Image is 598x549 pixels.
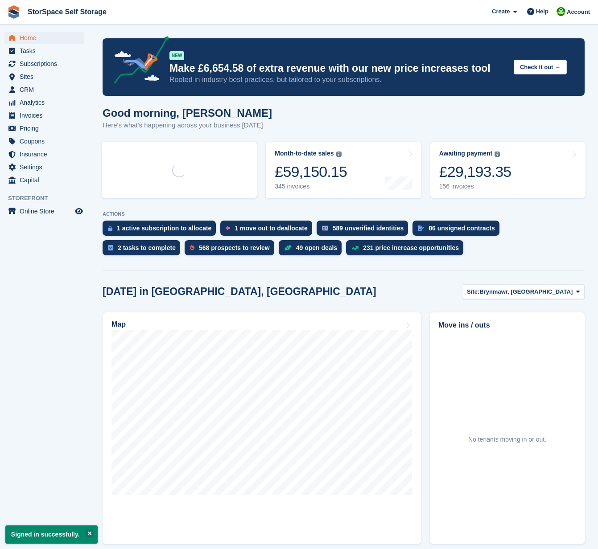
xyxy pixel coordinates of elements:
img: task-75834270c22a3079a89374b754ae025e5fb1db73e45f91037f5363f120a921f8.svg [108,245,113,250]
img: contract_signature_icon-13c848040528278c33f63329250d36e43548de30e8caae1d1a13099fd9432cc5.svg [418,225,424,231]
a: Preview store [74,206,84,217]
span: Storefront [8,194,89,203]
img: move_outs_to_deallocate_icon-f764333ba52eb49d3ac5e1228854f67142a1ed5810a6f6cc68b1a99e826820c5.svg [226,225,230,231]
p: Make £6,654.58 of extra revenue with our new price increases tool [169,62,507,75]
a: menu [4,205,84,217]
img: price-adjustments-announcement-icon-8257ccfd72463d97f412b2fc003d46551f7dbcb40ab6d574587a9cd5c0d94... [107,36,169,87]
p: Signed in successfully. [5,525,98,544]
p: Rooted in industry best practices, but tailored to your subscriptions. [169,75,507,85]
a: menu [4,122,84,135]
img: verify_identity-adf6edd0f0f0b5bbfe63781bf79b02c33cf7c696d77639b501bdc392416b5a36.svg [322,225,328,231]
span: Settings [20,161,73,173]
span: Account [567,8,590,16]
span: Home [20,32,73,44]
a: menu [4,83,84,96]
a: 589 unverified identities [317,221,413,240]
h2: Map [111,320,126,328]
span: Capital [20,174,73,186]
h2: [DATE] in [GEOGRAPHIC_DATA], [GEOGRAPHIC_DATA] [103,286,376,298]
img: stora-icon-8386f47178a22dfd0bd8f6a31ec36ba5ce8667c1dd55bd0f319d3a0aa187defe.svg [7,5,21,19]
span: Invoices [20,109,73,122]
span: Online Store [20,205,73,217]
div: 86 unsigned contracts [429,225,495,232]
span: Create [492,7,510,16]
a: Awaiting payment £29,193.35 156 invoices [430,142,586,198]
div: Awaiting payment [439,150,493,157]
div: 231 price increase opportunities [363,244,459,251]
img: deal-1b604bf984904fb50ccaf53a9ad4b4a5d6e5aea283cecdc64d6e3604feb123c2.svg [284,245,292,251]
div: NEW [169,51,184,60]
a: 49 open deals [279,240,346,260]
span: Tasks [20,45,73,57]
a: menu [4,109,84,122]
a: menu [4,45,84,57]
div: 156 invoices [439,183,511,190]
div: 345 invoices [275,183,347,190]
span: Subscriptions [20,57,73,70]
button: Site: Brynmawr, [GEOGRAPHIC_DATA] [462,284,585,299]
a: 568 prospects to review [185,240,279,260]
img: active_subscription_to_allocate_icon-d502201f5373d7db506a760aba3b589e785aa758c864c3986d89f69b8ff3... [108,225,112,231]
div: 49 open deals [296,244,338,251]
h2: Move ins / outs [438,320,576,331]
div: No tenants moving in or out. [468,435,546,444]
a: Map [103,312,421,544]
div: 589 unverified identities [333,225,404,232]
div: £59,150.15 [275,163,347,181]
div: 2 tasks to complete [118,244,176,251]
img: icon-info-grey-7440780725fd019a000dd9b08b2336e03edf1995a4989e88bcd33f0948082b44.svg [336,152,342,157]
a: menu [4,96,84,109]
div: Month-to-date sales [275,150,334,157]
a: menu [4,57,84,70]
img: price_increase_opportunities-93ffe204e8149a01c8c9dc8f82e8f89637d9d84a8eef4429ea346261dce0b2c0.svg [351,246,359,250]
a: 1 active subscription to allocate [103,221,220,240]
p: Here's what's happening across your business [DATE] [103,120,272,131]
span: CRM [20,83,73,96]
span: Coupons [20,135,73,147]
a: 2 tasks to complete [103,240,185,260]
a: menu [4,70,84,83]
span: Analytics [20,96,73,109]
img: prospect-51fa495bee0391a8d652442698ab0144808aea92771e9ea1ae160a38d050c398.svg [190,245,194,250]
a: Month-to-date sales £59,150.15 345 invoices [266,142,421,198]
div: 1 active subscription to allocate [117,225,211,232]
span: Site: [467,287,479,296]
span: Brynmawr, [GEOGRAPHIC_DATA] [479,287,573,296]
span: Pricing [20,122,73,135]
div: 568 prospects to review [199,244,270,251]
a: 86 unsigned contracts [412,221,504,240]
div: £29,193.35 [439,163,511,181]
div: 1 move out to deallocate [235,225,307,232]
a: menu [4,148,84,160]
span: Help [536,7,549,16]
a: menu [4,161,84,173]
a: 1 move out to deallocate [220,221,316,240]
p: ACTIONS [103,211,585,217]
span: Insurance [20,148,73,160]
a: menu [4,135,84,147]
h1: Good morning, [PERSON_NAME] [103,107,272,119]
button: Check it out → [514,60,567,74]
img: icon-info-grey-7440780725fd019a000dd9b08b2336e03edf1995a4989e88bcd33f0948082b44.svg [495,152,500,157]
img: Jon Pace [557,7,565,16]
a: menu [4,32,84,44]
a: menu [4,174,84,186]
a: StorSpace Self Storage [24,4,110,19]
a: 231 price increase opportunities [346,240,468,260]
span: Sites [20,70,73,83]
